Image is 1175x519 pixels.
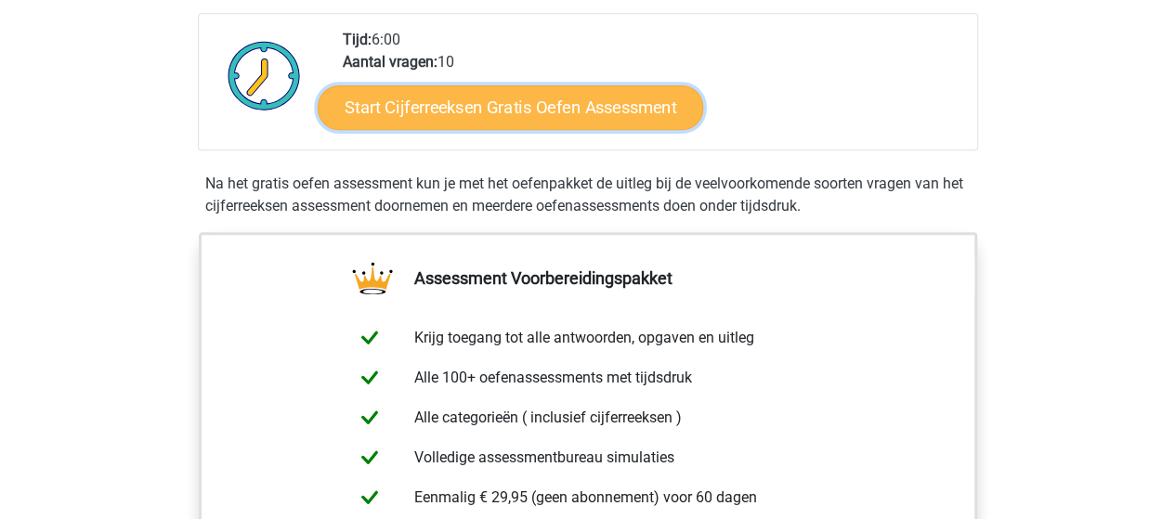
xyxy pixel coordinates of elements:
div: 6:00 10 [329,29,976,149]
div: Na het gratis oefen assessment kun je met het oefenpakket de uitleg bij de veelvoorkomende soorte... [198,173,978,217]
a: Start Cijferreeksen Gratis Oefen Assessment [318,84,703,129]
b: Tijd: [343,31,372,48]
b: Aantal vragen: [343,53,437,71]
img: Klok [217,29,311,122]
